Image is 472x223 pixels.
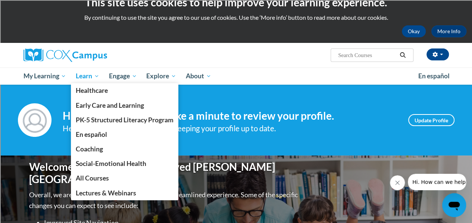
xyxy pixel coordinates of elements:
[71,156,178,171] a: Social-Emotional Health
[3,145,469,152] div: TODO: put dlg title
[3,213,469,220] div: MOVE
[76,145,103,153] span: Coaching
[3,98,469,105] div: Add Outline Template
[3,200,469,207] div: Home
[408,174,466,190] iframe: Message from company
[3,18,469,24] div: Sort A > Z
[71,83,178,98] a: Healthcare
[3,44,469,51] div: Options
[76,131,107,138] span: En español
[76,116,174,124] span: PK-5 Structured Literacy Program
[3,166,469,173] div: ???
[413,68,454,84] a: En español
[3,193,469,200] div: Move to ...
[390,175,405,190] iframe: Close message
[18,67,454,85] div: Main menu
[76,174,109,182] span: All Courses
[3,111,469,118] div: Journal
[3,51,469,58] div: Sign out
[3,160,469,166] div: CANCEL
[71,98,178,113] a: Early Care and Learning
[3,58,469,65] div: Rename
[3,31,469,38] div: Move To ...
[3,132,469,138] div: Television/Radio
[3,3,156,10] div: Home
[181,67,216,85] a: About
[76,160,146,167] span: Social-Emotional Health
[141,67,181,85] a: Explore
[76,72,99,81] span: Learn
[3,71,469,78] div: Delete
[71,113,178,127] a: PK-5 Structured Literacy Program
[3,85,469,91] div: Download
[3,138,469,145] div: Visual Art
[397,51,408,60] button: Search
[3,173,469,180] div: This outline has no content. Would you like to delete it?
[109,72,137,81] span: Engage
[146,72,176,81] span: Explore
[4,5,60,11] span: Hi. How can we help?
[76,87,108,94] span: Healthcare
[76,189,136,197] span: Lectures & Webinars
[3,186,469,193] div: DELETE
[104,67,142,85] a: Engage
[426,48,449,60] button: Account Settings
[71,142,178,156] a: Coaching
[3,180,469,186] div: SAVE AND GO HOME
[418,72,450,80] span: En español
[24,48,107,62] img: Cox Campus
[71,186,178,200] a: Lectures & Webinars
[3,38,469,44] div: Delete
[71,127,178,142] a: En español
[186,72,211,81] span: About
[3,10,69,18] input: Search outlines
[71,67,104,85] a: Learn
[71,171,178,185] a: All Courses
[23,72,66,81] span: My Learning
[3,125,469,132] div: Newspaper
[337,51,397,60] input: Search Courses
[19,67,71,85] a: My Learning
[24,48,158,62] a: Cox Campus
[3,105,469,111] div: Search for Source
[3,118,469,125] div: Magazine
[442,193,466,217] iframe: Button to launch messaging window
[3,78,469,85] div: Rename Outline
[3,91,469,98] div: Print
[76,101,144,109] span: Early Care and Learning
[3,207,469,213] div: CANCEL
[3,65,469,71] div: Move To ...
[3,24,469,31] div: Sort New > Old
